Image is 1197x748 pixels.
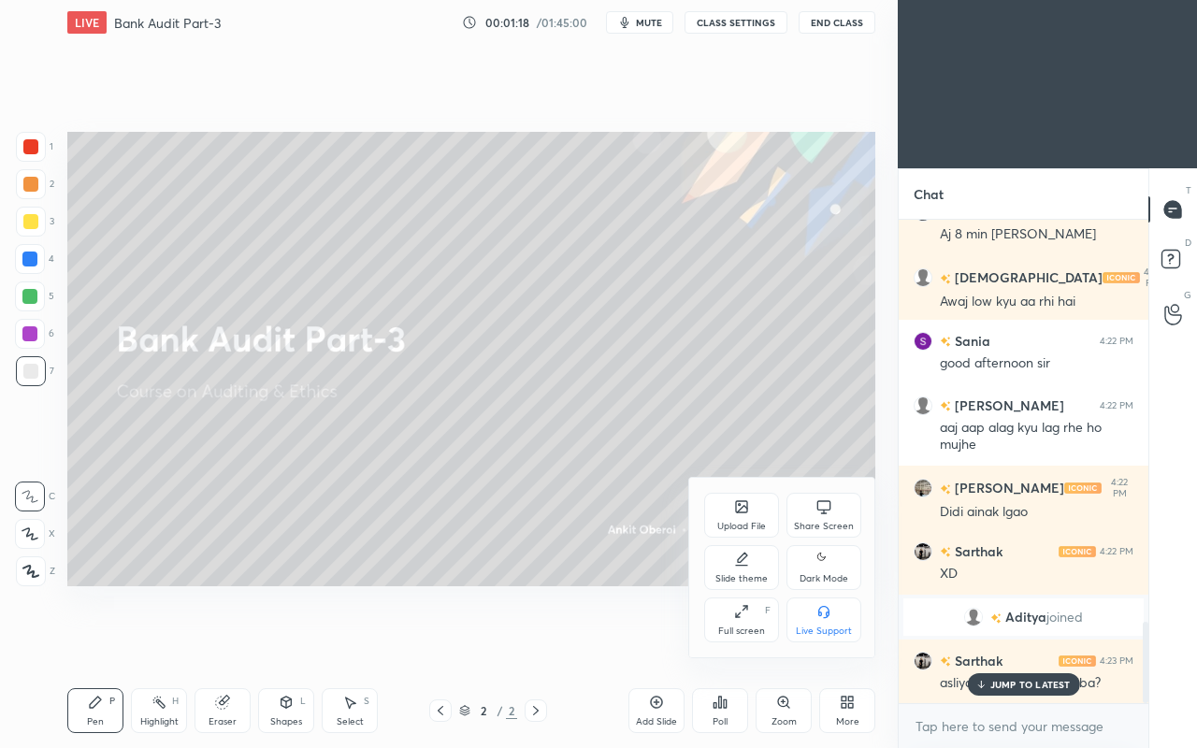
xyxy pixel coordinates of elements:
[800,574,848,583] div: Dark Mode
[765,606,771,615] div: F
[717,522,766,531] div: Upload File
[794,522,854,531] div: Share Screen
[718,626,765,636] div: Full screen
[796,626,852,636] div: Live Support
[715,574,768,583] div: Slide theme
